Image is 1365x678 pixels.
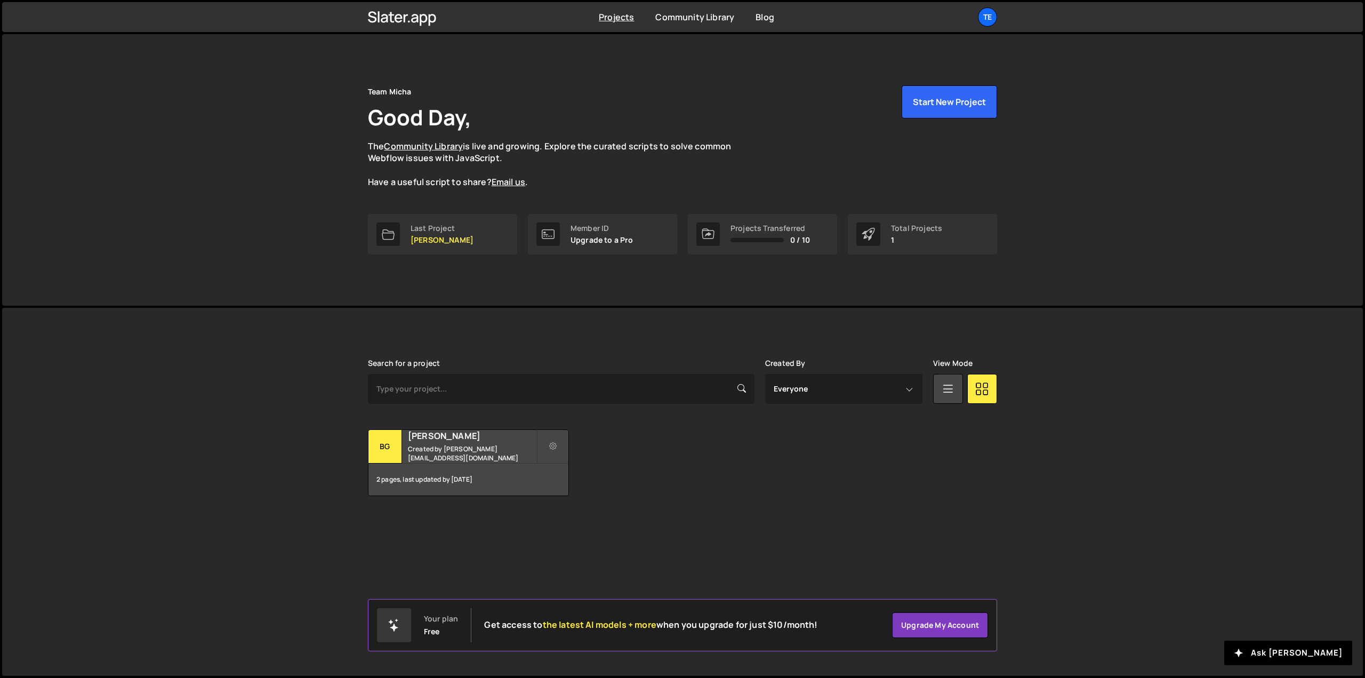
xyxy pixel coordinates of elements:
a: Last Project [PERSON_NAME] [368,214,517,254]
span: the latest AI models + more [543,619,656,631]
div: Your plan [424,615,458,623]
div: Total Projects [891,224,942,233]
p: Upgrade to a Pro [571,236,633,244]
a: BG [PERSON_NAME] Created by [PERSON_NAME][EMAIL_ADDRESS][DOMAIN_NAME] 2 pages, last updated by [D... [368,429,569,496]
a: Email us [492,176,525,188]
small: Created by [PERSON_NAME][EMAIL_ADDRESS][DOMAIN_NAME] [408,444,536,462]
h2: [PERSON_NAME] [408,430,536,442]
a: Projects [599,11,634,23]
h2: Get access to when you upgrade for just $10/month! [484,620,817,630]
p: 1 [891,236,942,244]
h1: Good Day, [368,102,471,132]
div: Team Micha [368,85,412,98]
p: The is live and growing. Explore the curated scripts to solve common Webflow issues with JavaScri... [368,140,752,188]
a: Te [978,7,997,27]
a: Blog [756,11,774,23]
a: Community Library [384,140,463,152]
label: Created By [765,359,806,368]
label: Search for a project [368,359,440,368]
div: Projects Transferred [730,224,810,233]
span: 0 / 10 [790,236,810,244]
div: Free [424,627,440,636]
input: Type your project... [368,374,754,404]
a: Upgrade my account [892,612,988,638]
button: Start New Project [902,85,997,118]
div: BG [368,430,402,464]
div: Last Project [411,224,473,233]
label: View Mode [933,359,973,368]
div: 2 pages, last updated by [DATE] [368,464,568,496]
p: [PERSON_NAME] [411,236,473,244]
button: Ask [PERSON_NAME] [1224,641,1352,665]
a: Community Library [655,11,734,23]
div: Member ID [571,224,633,233]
